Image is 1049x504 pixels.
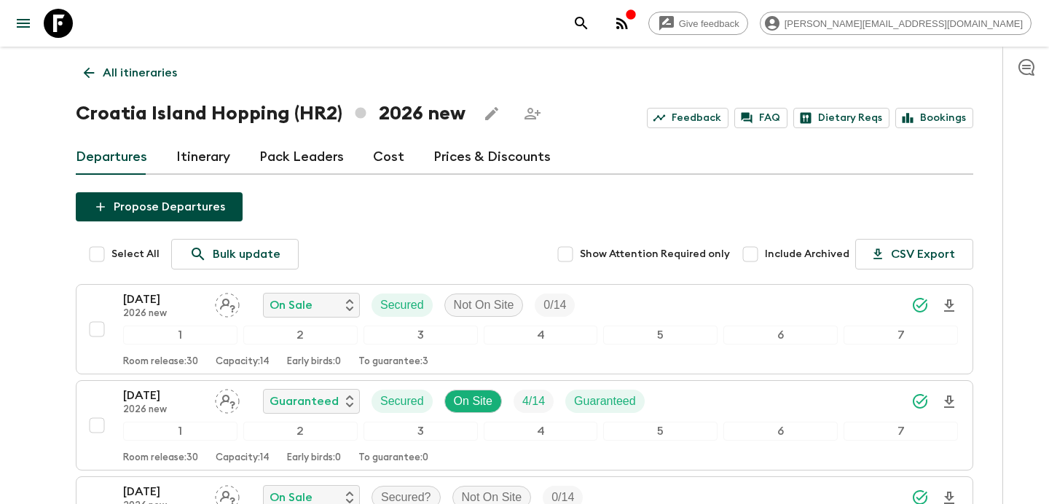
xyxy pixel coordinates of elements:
button: Propose Departures [76,192,243,221]
p: Room release: 30 [123,452,198,464]
div: 7 [844,422,958,441]
span: Select All [111,247,160,261]
div: 1 [123,422,237,441]
div: On Site [444,390,502,413]
p: On Sale [270,296,313,314]
button: CSV Export [855,239,973,269]
div: 5 [603,326,718,344]
button: [DATE]2026 newAssign pack leaderOn SaleSecuredNot On SiteTrip Fill1234567Room release:30Capacity:... [76,284,973,374]
p: To guarantee: 0 [358,452,428,464]
p: [DATE] [123,291,203,308]
p: [DATE] [123,483,203,500]
a: Dietary Reqs [793,108,889,128]
a: All itineraries [76,58,185,87]
p: 2026 new [123,404,203,416]
div: Not On Site [444,294,524,317]
p: Guaranteed [574,393,636,410]
div: 6 [723,422,838,441]
p: Secured [380,296,424,314]
a: Cost [373,140,404,175]
p: Not On Site [454,296,514,314]
a: Itinerary [176,140,230,175]
button: [DATE]2026 newAssign pack leaderGuaranteedSecuredOn SiteTrip FillGuaranteed1234567Room release:30... [76,380,973,470]
div: 1 [123,326,237,344]
svg: Synced Successfully [911,296,929,314]
h1: Croatia Island Hopping (HR2) 2026 new [76,99,465,128]
a: Pack Leaders [259,140,344,175]
div: [PERSON_NAME][EMAIL_ADDRESS][DOMAIN_NAME] [760,12,1032,35]
span: [PERSON_NAME][EMAIL_ADDRESS][DOMAIN_NAME] [777,18,1031,29]
div: 4 [484,422,598,441]
p: All itineraries [103,64,177,82]
svg: Download Onboarding [940,393,958,411]
a: FAQ [734,108,787,128]
p: Bulk update [213,245,280,263]
div: Trip Fill [535,294,575,317]
p: On Site [454,393,492,410]
svg: Synced Successfully [911,393,929,410]
span: Include Archived [765,247,849,261]
p: Capacity: 14 [216,356,270,368]
a: Departures [76,140,147,175]
div: 7 [844,326,958,344]
a: Prices & Discounts [433,140,551,175]
button: menu [9,9,38,38]
p: 4 / 14 [522,393,545,410]
a: Bulk update [171,239,299,269]
p: Early birds: 0 [287,452,341,464]
p: 0 / 14 [543,296,566,314]
p: [DATE] [123,387,203,404]
svg: Download Onboarding [940,297,958,315]
a: Feedback [647,108,728,128]
div: 3 [364,326,478,344]
a: Give feedback [648,12,748,35]
span: Assign pack leader [215,489,240,501]
p: 2026 new [123,308,203,320]
button: Edit this itinerary [477,99,506,128]
span: Show Attention Required only [580,247,730,261]
div: 5 [603,422,718,441]
p: Capacity: 14 [216,452,270,464]
span: Assign pack leader [215,393,240,405]
button: search adventures [567,9,596,38]
p: Early birds: 0 [287,356,341,368]
p: To guarantee: 3 [358,356,428,368]
span: Share this itinerary [518,99,547,128]
div: 2 [243,422,358,441]
div: Trip Fill [514,390,554,413]
div: 4 [484,326,598,344]
div: 2 [243,326,358,344]
div: 6 [723,326,838,344]
div: Secured [372,390,433,413]
div: Secured [372,294,433,317]
p: Room release: 30 [123,356,198,368]
a: Bookings [895,108,973,128]
p: Guaranteed [270,393,339,410]
div: 3 [364,422,478,441]
span: Give feedback [671,18,747,29]
span: Assign pack leader [215,297,240,309]
p: Secured [380,393,424,410]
